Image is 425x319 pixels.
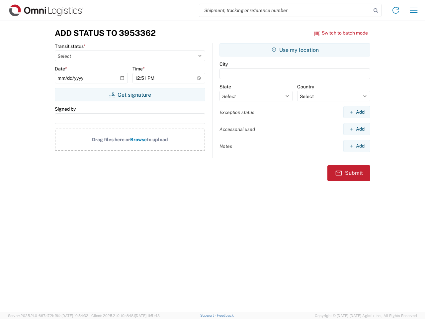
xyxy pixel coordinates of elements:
[92,137,130,142] span: Drag files here or
[8,314,88,318] span: Server: 2025.21.0-667a72bf6fa
[55,66,67,72] label: Date
[219,43,370,56] button: Use my location
[219,84,231,90] label: State
[130,137,147,142] span: Browse
[343,106,370,118] button: Add
[132,66,145,72] label: Time
[61,314,88,318] span: [DATE] 10:54:32
[217,313,234,317] a: Feedback
[343,123,370,135] button: Add
[55,106,76,112] label: Signed by
[200,313,217,317] a: Support
[55,43,86,49] label: Transit status
[219,143,232,149] label: Notes
[147,137,168,142] span: to upload
[219,61,228,67] label: City
[199,4,371,17] input: Shipment, tracking or reference number
[55,28,156,38] h3: Add Status to 3953362
[315,313,417,319] span: Copyright © [DATE]-[DATE] Agistix Inc., All Rights Reserved
[135,314,160,318] span: [DATE] 11:51:43
[327,165,370,181] button: Submit
[297,84,314,90] label: Country
[55,88,205,101] button: Get signature
[219,126,255,132] label: Accessorial used
[219,109,254,115] label: Exception status
[343,140,370,152] button: Add
[314,28,368,39] button: Switch to batch mode
[91,314,160,318] span: Client: 2025.21.0-f0c8481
